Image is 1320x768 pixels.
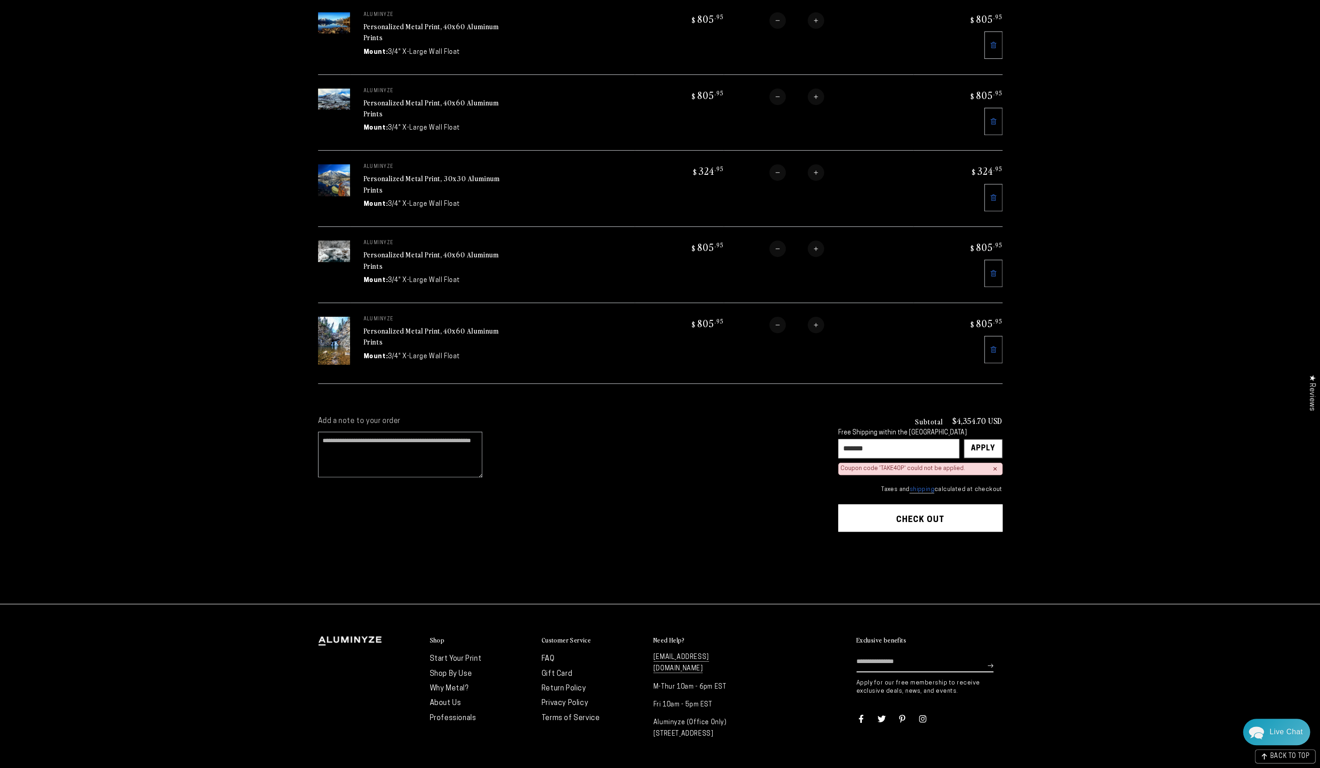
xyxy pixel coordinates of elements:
button: Subscribe [987,652,993,679]
dd: 3/4" X-Large Wall Float [388,123,460,133]
div: Coupon code 'TAKE40P' could not be applied. [840,465,965,473]
a: Personalized Metal Print, 40x60 Aluminum Prints [364,249,499,271]
span: We run on [70,261,123,266]
p: Apply for our free membership to receive exclusive deals, news, and events. [856,679,1002,695]
dt: Mount: [364,47,388,57]
div: Contact Us Directly [1269,719,1303,745]
span: $ [692,320,696,329]
img: Marie J [85,14,109,37]
dd: 3/4" X-Large Wall Float [388,276,460,285]
span: $ [970,92,975,101]
summary: Need Help? [653,636,756,645]
a: Professionals [430,715,476,722]
a: Leave A Message [60,275,134,290]
a: shipping [909,486,934,493]
iframe: PayPal-paypal [838,549,1002,569]
div: Free Shipping within the [GEOGRAPHIC_DATA] [838,429,1002,437]
span: $ [970,320,975,329]
input: Quantity for Personalized Metal Print, 40x60 Aluminum Prints [786,12,808,29]
summary: Shop [430,636,532,645]
sup: .95 [993,241,1002,249]
a: About Us [430,700,461,707]
dd: 3/4" X-Large Wall Float [388,352,460,361]
p: Aluminyze (Office Only) [STREET_ADDRESS] [653,717,756,740]
input: Quantity for Personalized Metal Print, 40x60 Aluminum Prints [786,317,808,333]
p: aluminyze [364,164,501,170]
a: Terms of Service [542,715,600,722]
sup: .95 [993,165,1002,172]
p: aluminyze [364,317,501,322]
sup: .95 [715,89,724,97]
bdi: 805 [690,12,724,25]
input: Quantity for Personalized Metal Print, 40x60 Aluminum Prints [786,89,808,105]
img: 40"x60" Rectangle White Matte Aluminyzed Photo [318,240,350,262]
bdi: 805 [690,317,724,329]
a: Remove 40"x60" Rectangle White Matte Aluminyzed Photo [984,31,1002,59]
sup: .95 [715,13,724,21]
p: aluminyze [364,240,501,246]
bdi: 805 [690,240,724,253]
img: 40"x60" Rectangle White Matte Aluminyzed Photo [318,89,350,110]
a: Remove 40"x60" Rectangle White Matte Aluminyzed Photo [984,260,1002,287]
bdi: 805 [969,317,1002,329]
dd: 3/4" X-Large Wall Float [388,47,460,57]
button: Check out [838,504,1002,532]
label: Add a note to your order [318,417,820,426]
sup: .95 [993,317,1002,325]
span: $ [692,92,696,101]
a: Privacy Policy [542,700,588,707]
a: Why Metal? [430,685,469,692]
span: $ [972,167,976,177]
bdi: 324 [970,164,1002,177]
summary: Customer Service [542,636,644,645]
img: 40"x60" Rectangle White Matte Aluminyzed Photo [318,317,350,365]
div: × [993,465,997,473]
bdi: 805 [969,240,1002,253]
sup: .95 [993,89,1002,97]
h2: Shop [430,636,445,644]
span: $ [692,244,696,253]
small: Taxes and calculated at checkout [838,485,1002,494]
span: Re:amaze [98,259,123,267]
bdi: 324 [692,164,724,177]
a: Personalized Metal Print, 40x60 Aluminum Prints [364,21,499,43]
div: Apply [971,439,995,458]
div: Chat widget toggle [1243,719,1310,745]
dt: Mount: [364,199,388,209]
img: 30"x30" Square White Matte Aluminyzed Photo [318,164,350,196]
h3: Subtotal [915,418,943,425]
a: Personalized Metal Print, 40x60 Aluminum Prints [364,325,499,347]
input: Quantity for Personalized Metal Print, 30x30 Aluminum Prints [786,164,808,181]
p: aluminyze [364,12,501,18]
p: Fri 10am - 5pm EST [653,699,756,711]
dt: Mount: [364,123,388,133]
input: Quantity for Personalized Metal Print, 40x60 Aluminum Prints [786,240,808,257]
h2: Exclusive benefits [856,636,906,644]
h2: Customer Service [542,636,591,644]
sup: .95 [993,13,1002,21]
a: Remove 40"x60" Rectangle White Matte Aluminyzed Photo [984,336,1002,363]
img: Helga [104,14,128,37]
a: Personalized Metal Print, 30x30 Aluminum Prints [364,173,500,195]
a: [EMAIL_ADDRESS][DOMAIN_NAME] [653,654,709,673]
bdi: 805 [969,12,1002,25]
dt: Mount: [364,276,388,285]
p: aluminyze [364,89,501,94]
a: Return Policy [542,685,586,692]
sup: .95 [715,165,724,172]
img: 40"x60" Rectangle White Matte Aluminyzed Photo [318,12,350,34]
bdi: 805 [690,89,724,101]
a: Shop By Use [430,670,472,678]
bdi: 805 [969,89,1002,101]
dt: Mount: [364,352,388,361]
p: $4,354.70 USD [952,417,1002,425]
dd: 3/4" X-Large Wall Float [388,199,460,209]
sup: .95 [715,241,724,249]
a: Remove 30"x30" Square White Matte Aluminyzed Photo [984,184,1002,211]
h2: Need Help? [653,636,685,644]
img: John [66,14,90,37]
sup: .95 [715,317,724,325]
summary: Exclusive benefits [856,636,1002,645]
span: Away until 9:00 AM [66,45,129,52]
span: BACK TO TOP [1270,753,1310,760]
